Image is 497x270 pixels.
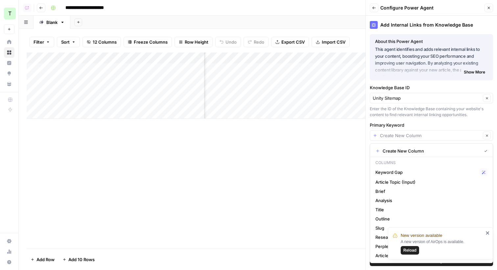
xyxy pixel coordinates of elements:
[370,21,493,29] div: Add Internal Links from Knowledge Base
[4,236,14,246] a: Settings
[61,39,70,45] span: Sort
[254,39,264,45] span: Redo
[59,254,99,265] button: Add 10 Rows
[375,38,488,45] div: About this Power Agent
[281,39,305,45] span: Export CSV
[271,37,309,47] button: Export CSV
[401,239,484,255] div: A new version of AirOps is available.
[375,169,477,176] span: Keyword Gap
[34,16,70,29] a: Blank
[375,206,485,213] span: Title
[401,246,419,255] button: Reload
[375,243,485,250] span: Perplexity Research
[4,37,14,47] a: Home
[375,252,485,259] span: Article
[485,230,490,236] button: close
[370,143,493,155] div: Enter the main keyword for your article to find the most relevant internal linking opportunities.
[375,179,485,185] span: Article Topic (Input)
[403,247,416,253] span: Reload
[370,106,493,118] div: Enter the ID of the Knowledge Base containing your website's content to find relevant internal li...
[4,5,14,22] button: Workspace: Travis Demo
[34,39,44,45] span: Filter
[375,188,485,195] span: Brief
[46,19,58,26] div: Blank
[375,46,488,74] p: This agent identifies and adds relevant internal links to your content, boosting your SEO perform...
[27,254,59,265] button: Add Row
[4,257,14,267] button: Help + Support
[4,79,14,89] a: Your Data
[4,68,14,79] a: Opportunities
[4,58,14,68] a: Insights
[464,69,485,75] span: Show More
[29,37,54,47] button: Filter
[134,39,168,45] span: Freeze Columns
[4,246,14,257] a: Usage
[370,84,493,91] label: Knowledge Base ID
[375,225,485,231] span: Slug
[375,197,485,204] span: Analysis
[370,122,493,128] label: Primary Keyword
[375,216,485,222] span: Outline
[373,95,481,101] input: Unity Sitemap
[383,148,479,154] span: Create New Column
[380,132,481,139] input: Create New Column
[83,37,121,47] button: 12 Columns
[373,158,490,167] p: Columns
[124,37,172,47] button: Freeze Columns
[225,39,237,45] span: Undo
[244,37,269,47] button: Redo
[175,37,213,47] button: Row Height
[322,39,345,45] span: Import CSV
[375,234,485,240] span: Research
[36,256,55,263] span: Add Row
[4,47,14,58] a: Browse
[401,232,442,239] span: New version available
[215,37,241,47] button: Undo
[8,10,12,17] span: T
[185,39,208,45] span: Row Height
[93,39,117,45] span: 12 Columns
[57,37,80,47] button: Sort
[312,37,350,47] button: Import CSV
[461,68,488,76] button: Show More
[68,256,95,263] span: Add 10 Rows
